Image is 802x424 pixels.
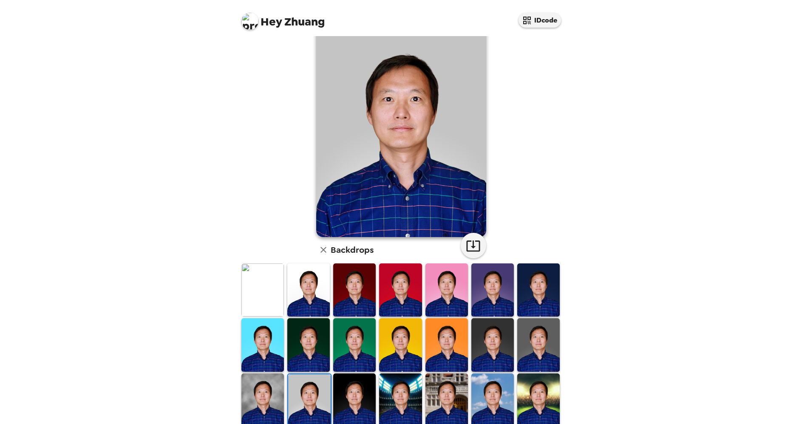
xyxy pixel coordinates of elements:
[519,13,561,28] button: IDcode
[331,243,374,257] h6: Backdrops
[241,13,258,30] img: profile pic
[241,8,325,28] span: Zhuang
[261,14,282,29] span: Hey
[241,263,284,317] img: Original
[316,25,486,237] img: user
